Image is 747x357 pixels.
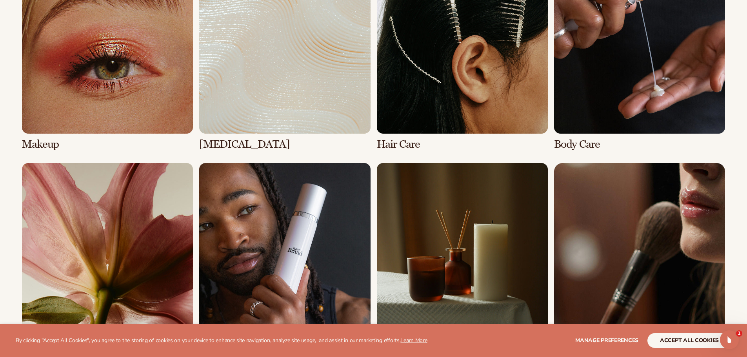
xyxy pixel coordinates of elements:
p: By clicking "Accept All Cookies", you agree to the storing of cookies on your device to enhance s... [16,337,427,344]
div: 5 / 8 [22,163,193,351]
a: Learn More [400,337,427,344]
span: 1 [736,330,742,337]
iframe: Intercom live chat [720,330,739,349]
div: 8 / 8 [554,163,725,351]
div: 7 / 8 [377,163,548,351]
h3: Hair Care [377,138,548,150]
button: accept all cookies [647,333,731,348]
button: Manage preferences [575,333,638,348]
h3: [MEDICAL_DATA] [199,138,370,150]
div: 6 / 8 [199,163,370,351]
span: Manage preferences [575,337,638,344]
h3: Body Care [554,138,725,150]
h3: Makeup [22,138,193,150]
